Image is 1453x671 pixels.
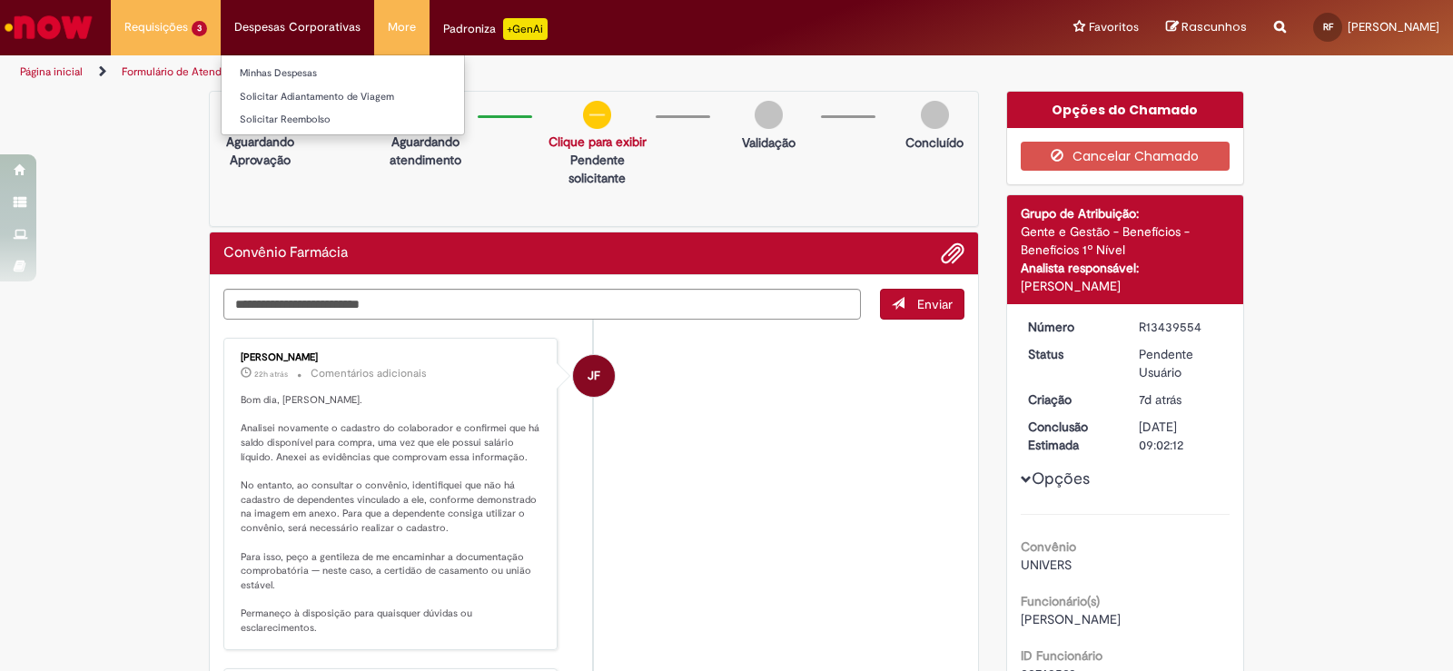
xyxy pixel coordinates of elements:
[1139,318,1223,336] div: R13439554
[1089,18,1139,36] span: Favoritos
[122,64,256,79] a: Formulário de Atendimento
[388,18,416,36] span: More
[503,18,548,40] p: +GenAi
[917,296,953,312] span: Enviar
[1323,21,1333,33] span: RF
[192,21,207,36] span: 3
[1014,345,1126,363] dt: Status
[1021,647,1102,664] b: ID Funcionário
[222,110,464,130] a: Solicitar Reembolso
[254,369,288,380] span: 22h atrás
[241,393,543,636] p: Bom dia, [PERSON_NAME]. Analisei novamente o cadastro do colaborador e confirmei que há saldo dis...
[443,18,548,40] div: Padroniza
[223,289,861,320] textarea: Digite sua mensagem aqui...
[1181,18,1247,35] span: Rascunhos
[1348,19,1439,35] span: [PERSON_NAME]
[1139,390,1223,409] div: 22/08/2025 11:48:52
[14,55,955,89] ul: Trilhas de página
[124,18,188,36] span: Requisições
[880,289,964,320] button: Enviar
[549,133,647,150] a: Clique para exibir
[941,242,964,265] button: Adicionar anexos
[221,54,465,135] ul: Despesas Corporativas
[1007,92,1244,128] div: Opções do Chamado
[382,133,468,169] p: Aguardando atendimento
[1021,259,1231,277] div: Analista responsável:
[20,64,83,79] a: Página inicial
[1139,418,1223,454] div: [DATE] 09:02:12
[1139,391,1181,408] time: 22/08/2025 11:48:52
[1166,19,1247,36] a: Rascunhos
[905,133,964,152] p: Concluído
[1021,222,1231,259] div: Gente e Gestão - Benefícios - Benefícios 1º Nível
[1021,593,1100,609] b: Funcionário(s)
[1021,611,1121,627] span: [PERSON_NAME]
[1139,345,1223,381] div: Pendente Usuário
[1021,142,1231,171] button: Cancelar Chamado
[583,101,611,129] img: circle-minus.png
[217,133,302,169] p: Aguardando Aprovação
[234,18,361,36] span: Despesas Corporativas
[921,101,949,129] img: img-circle-grey.png
[254,369,288,380] time: 28/08/2025 11:25:35
[1014,390,1126,409] dt: Criação
[311,366,427,381] small: Comentários adicionais
[573,355,615,397] div: Jeter Filho
[742,133,796,152] p: Validação
[1014,318,1126,336] dt: Número
[549,151,647,187] p: Pendente solicitante
[222,87,464,107] a: Solicitar Adiantamento de Viagem
[588,354,600,398] span: JF
[1021,204,1231,222] div: Grupo de Atribuição:
[1139,391,1181,408] span: 7d atrás
[2,9,95,45] img: ServiceNow
[1021,538,1076,555] b: Convênio
[1021,277,1231,295] div: [PERSON_NAME]
[755,101,783,129] img: img-circle-grey.png
[223,245,348,261] h2: Convênio Farmácia Histórico de tíquete
[222,64,464,84] a: Minhas Despesas
[1014,418,1126,454] dt: Conclusão Estimada
[1021,557,1072,573] span: UNIVERS
[241,352,543,363] div: [PERSON_NAME]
